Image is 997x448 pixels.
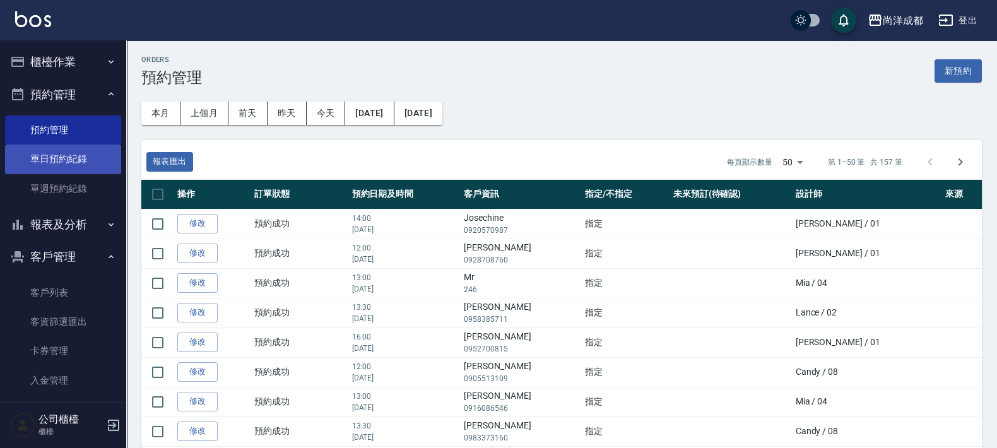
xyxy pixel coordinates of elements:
[464,373,579,384] p: 0905513109
[177,303,218,322] a: 修改
[352,242,458,254] p: 12:00
[177,214,218,233] a: 修改
[146,152,193,172] button: 報表匯出
[461,239,582,268] td: [PERSON_NAME]
[180,102,228,125] button: 上個月
[793,239,943,268] td: [PERSON_NAME] / 01
[352,254,458,265] p: [DATE]
[464,254,579,266] p: 0928708760
[251,268,349,298] td: 預約成功
[177,392,218,411] a: 修改
[141,69,202,86] h3: 預約管理
[5,240,121,273] button: 客戶管理
[5,78,121,111] button: 預約管理
[251,387,349,416] td: 預約成功
[464,343,579,355] p: 0952700815
[461,357,582,387] td: [PERSON_NAME]
[582,180,670,209] th: 指定/不指定
[793,268,943,298] td: Mia / 04
[582,387,670,416] td: 指定
[461,268,582,298] td: Mr
[177,421,218,441] a: 修改
[352,432,458,443] p: [DATE]
[15,11,51,27] img: Logo
[464,403,579,414] p: 0916086546
[582,357,670,387] td: 指定
[883,13,923,28] div: 尚洋成都
[582,327,670,357] td: 指定
[464,284,579,295] p: 246
[352,331,458,343] p: 16:00
[174,180,251,209] th: 操作
[251,180,349,209] th: 訂單狀態
[141,56,202,64] h2: Orders
[464,314,579,325] p: 0958385711
[394,102,442,125] button: [DATE]
[5,307,121,336] a: 客資篩選匯出
[461,387,582,416] td: [PERSON_NAME]
[582,268,670,298] td: 指定
[793,357,943,387] td: Candy / 08
[349,180,461,209] th: 預約日期及時間
[352,402,458,413] p: [DATE]
[5,45,121,78] button: 櫃檯作業
[352,391,458,402] p: 13:00
[461,180,582,209] th: 客戶資訊
[793,416,943,446] td: Candy / 08
[352,302,458,313] p: 13:30
[228,102,268,125] button: 前天
[793,327,943,357] td: [PERSON_NAME] / 01
[352,361,458,372] p: 12:00
[942,180,982,209] th: 來源
[670,180,793,209] th: 未來預訂(待確認)
[345,102,394,125] button: [DATE]
[582,298,670,327] td: 指定
[461,209,582,239] td: Josechine
[251,298,349,327] td: 預約成功
[461,416,582,446] td: [PERSON_NAME]
[777,145,808,179] div: 50
[461,327,582,357] td: [PERSON_NAME]
[352,313,458,324] p: [DATE]
[352,283,458,295] p: [DATE]
[5,336,121,365] a: 卡券管理
[268,102,307,125] button: 昨天
[5,278,121,307] a: 客戶列表
[464,225,579,236] p: 0920570987
[141,102,180,125] button: 本月
[5,174,121,203] a: 單週預約紀錄
[793,209,943,239] td: [PERSON_NAME] / 01
[177,362,218,382] a: 修改
[352,213,458,224] p: 14:00
[5,208,121,241] button: 報表及分析
[793,387,943,416] td: Mia / 04
[5,144,121,174] a: 單日預約紀錄
[5,400,121,433] button: 員工及薪資
[582,239,670,268] td: 指定
[251,357,349,387] td: 預約成功
[177,273,218,293] a: 修改
[582,209,670,239] td: 指定
[352,343,458,354] p: [DATE]
[38,426,103,437] p: 櫃檯
[461,298,582,327] td: [PERSON_NAME]
[935,59,982,83] button: 新預約
[935,64,982,76] a: 新預約
[251,209,349,239] td: 預約成功
[251,239,349,268] td: 預約成功
[5,115,121,144] a: 預約管理
[352,420,458,432] p: 13:30
[5,366,121,395] a: 入金管理
[933,9,982,32] button: 登出
[863,8,928,33] button: 尚洋成都
[251,327,349,357] td: 預約成功
[307,102,346,125] button: 今天
[582,416,670,446] td: 指定
[793,180,943,209] th: 設計師
[10,413,35,438] img: Person
[727,156,772,168] p: 每頁顯示數量
[177,244,218,263] a: 修改
[177,333,218,352] a: 修改
[352,372,458,384] p: [DATE]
